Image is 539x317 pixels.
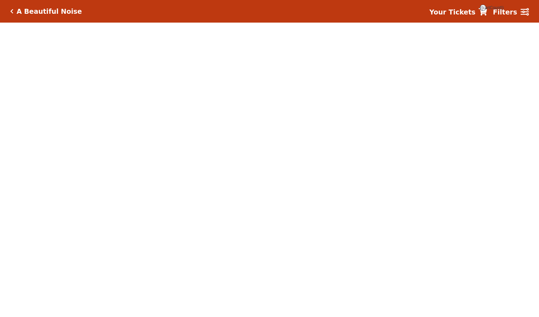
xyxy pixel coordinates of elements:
a: Your Tickets {{cartCount}} [429,7,487,17]
strong: Filters [493,8,517,16]
a: Click here to go back to filters [10,9,13,14]
span: {{cartCount}} [480,5,486,11]
strong: Your Tickets [429,8,476,16]
a: Filters [493,7,529,17]
h5: A Beautiful Noise [17,7,82,16]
